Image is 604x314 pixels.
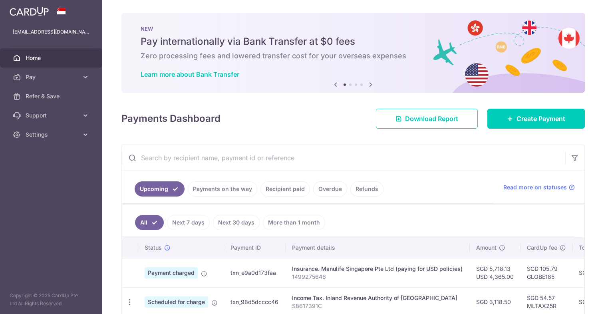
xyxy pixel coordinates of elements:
span: Create Payment [517,114,565,123]
a: Next 7 days [167,215,210,230]
a: Overdue [313,181,347,197]
a: Read more on statuses [503,183,575,191]
span: Refer & Save [26,92,78,100]
a: Recipient paid [260,181,310,197]
th: Payment ID [224,237,286,258]
td: txn_e9a0d173faa [224,258,286,287]
span: Scheduled for charge [145,296,208,308]
a: Learn more about Bank Transfer [141,70,239,78]
div: Insurance. Manulife Singapore Pte Ltd (paying for USD policies) [292,265,463,273]
img: CardUp [10,6,49,16]
img: Bank transfer banner [121,13,585,93]
p: 1499275646 [292,273,463,281]
td: SGD 105.79 GLOBE185 [521,258,572,287]
span: Status [145,244,162,252]
input: Search by recipient name, payment id or reference [122,145,565,171]
p: S8617391C [292,302,463,310]
span: Download Report [405,114,458,123]
span: Payment charged [145,267,198,278]
span: Pay [26,73,78,81]
span: CardUp fee [527,244,557,252]
a: Upcoming [135,181,185,197]
h5: Pay internationally via Bank Transfer at $0 fees [141,35,566,48]
p: NEW [141,26,566,32]
p: [EMAIL_ADDRESS][DOMAIN_NAME] [13,28,89,36]
div: Income Tax. Inland Revenue Authority of [GEOGRAPHIC_DATA] [292,294,463,302]
span: Support [26,111,78,119]
span: Home [26,54,78,62]
span: Amount [476,244,497,252]
span: Settings [26,131,78,139]
th: Payment details [286,237,470,258]
td: SGD 5,718.13 USD 4,365.00 [470,258,521,287]
a: Next 30 days [213,215,260,230]
a: Refunds [350,181,383,197]
a: Payments on the way [188,181,257,197]
a: All [135,215,164,230]
h6: Zero processing fees and lowered transfer cost for your overseas expenses [141,51,566,61]
a: Download Report [376,109,478,129]
span: Read more on statuses [503,183,567,191]
a: More than 1 month [263,215,325,230]
a: Create Payment [487,109,585,129]
h4: Payments Dashboard [121,111,221,126]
